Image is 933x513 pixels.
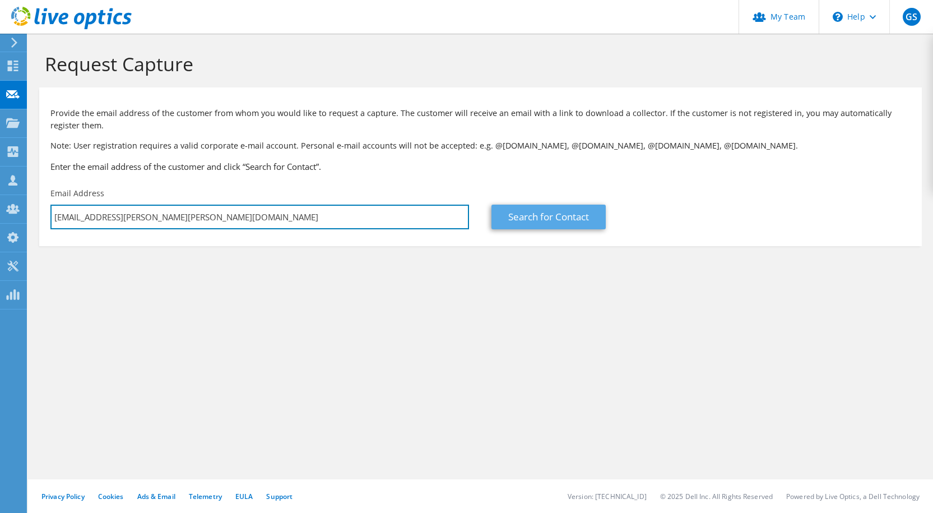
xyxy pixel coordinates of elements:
[189,492,222,501] a: Telemetry
[50,188,104,199] label: Email Address
[266,492,293,501] a: Support
[45,52,911,76] h1: Request Capture
[786,492,920,501] li: Powered by Live Optics, a Dell Technology
[903,8,921,26] span: GS
[137,492,175,501] a: Ads & Email
[833,12,843,22] svg: \n
[491,205,606,229] a: Search for Contact
[50,140,911,152] p: Note: User registration requires a valid corporate e-mail account. Personal e-mail accounts will ...
[660,492,773,501] li: © 2025 Dell Inc. All Rights Reserved
[50,107,911,132] p: Provide the email address of the customer from whom you would like to request a capture. The cust...
[235,492,253,501] a: EULA
[50,160,911,173] h3: Enter the email address of the customer and click “Search for Contact”.
[41,492,85,501] a: Privacy Policy
[98,492,124,501] a: Cookies
[568,492,647,501] li: Version: [TECHNICAL_ID]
